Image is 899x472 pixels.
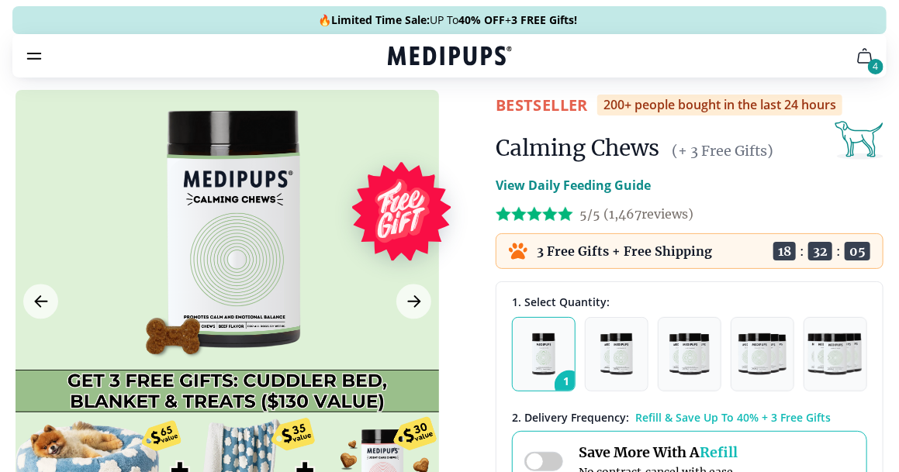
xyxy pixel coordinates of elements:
h1: Calming Chews [496,134,659,162]
span: Refill & Save Up To 40% + 3 Free Gifts [635,410,831,425]
span: 2 . Delivery Frequency: [512,410,629,425]
button: Next Image [396,284,431,319]
span: 5/5 ( 1,467 reviews) [579,206,693,222]
span: 1 [555,370,584,400]
div: 200+ people bought in the last 24 hours [597,95,842,115]
span: BestSeller [496,95,588,115]
span: : [800,243,804,259]
img: Pack of 5 - Natural Dog Supplements [807,333,863,375]
span: 05 [845,242,870,260]
button: burger-menu [25,47,43,65]
img: Pack of 1 - Natural Dog Supplements [532,333,556,375]
button: 1 [512,317,576,391]
button: Previous Image [23,284,58,319]
div: 4 [868,59,883,74]
span: 🔥 UP To + [318,12,577,28]
img: Pack of 4 - Natural Dog Supplements [738,333,786,375]
img: Pack of 2 - Natural Dog Supplements [600,333,633,375]
p: View Daily Feeding Guide [496,176,651,195]
span: Save More With A [579,443,738,461]
span: 32 [808,242,832,260]
p: 3 Free Gifts + Free Shipping [537,243,712,259]
div: 1. Select Quantity: [512,295,867,309]
img: Pack of 3 - Natural Dog Supplements [669,333,710,375]
span: Refill [700,443,738,461]
span: (+ 3 Free Gifts) [672,142,773,160]
span: 18 [773,242,796,260]
button: cart [846,37,883,74]
span: : [836,243,841,259]
a: Medipups [388,44,512,71]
